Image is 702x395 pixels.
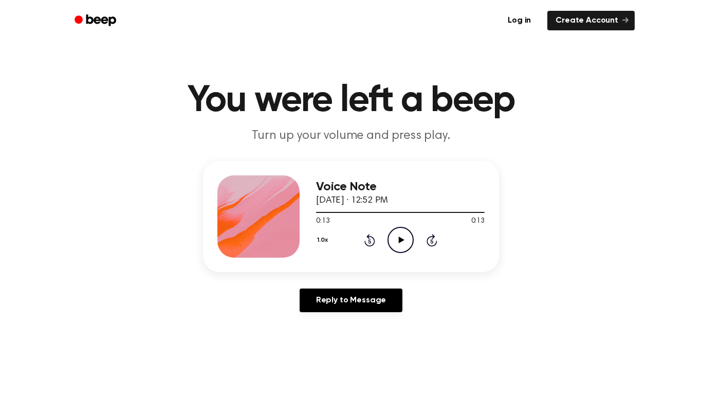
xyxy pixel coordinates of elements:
button: 1.0x [316,231,331,249]
a: Log in [497,9,541,32]
p: Turn up your volume and press play. [154,128,548,145]
a: Create Account [547,11,635,30]
a: Reply to Message [300,289,402,312]
span: [DATE] · 12:52 PM [316,196,388,205]
span: 0:13 [471,216,485,227]
span: 0:13 [316,216,329,227]
h3: Voice Note [316,180,485,194]
h1: You were left a beep [88,82,614,119]
a: Beep [67,11,125,31]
